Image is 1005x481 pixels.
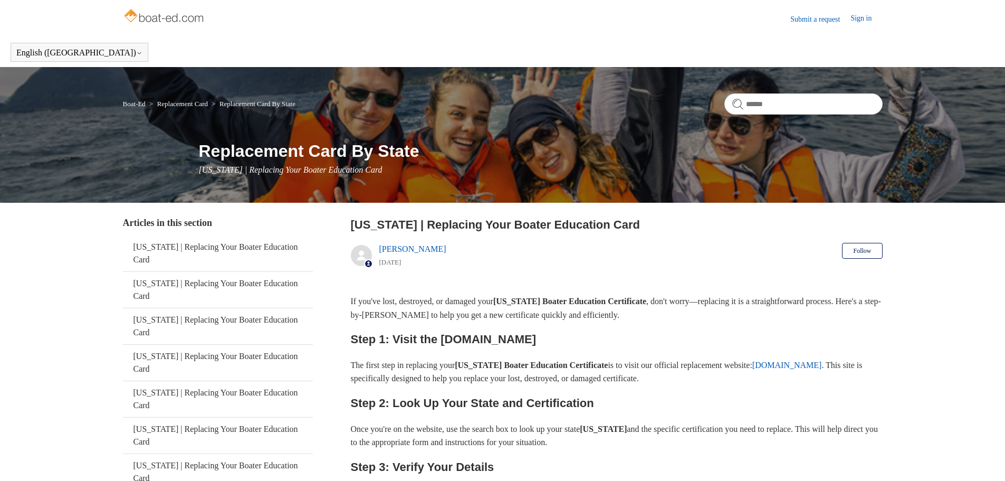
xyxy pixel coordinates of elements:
[351,359,883,385] p: The first step in replacing your is to visit our official replacement website: . This site is spe...
[123,345,313,381] a: [US_STATE] | Replacing Your Boater Education Card
[790,14,850,25] a: Submit a request
[199,165,382,174] span: [US_STATE] | Replacing Your Boater Education Card
[379,244,446,253] a: [PERSON_NAME]
[752,361,822,370] a: [DOMAIN_NAME]
[157,100,208,108] a: Replacement Card
[147,100,209,108] li: Replacement Card
[123,100,146,108] a: Boat-Ed
[937,446,998,473] div: Chat Support
[123,381,313,417] a: [US_STATE] | Replacing Your Boater Education Card
[493,297,646,306] strong: [US_STATE] Boater Education Certificate
[209,100,295,108] li: Replacement Card By State
[123,218,212,228] span: Articles in this section
[219,100,295,108] a: Replacement Card By State
[351,330,883,348] h2: Step 1: Visit the [DOMAIN_NAME]
[580,425,627,433] strong: [US_STATE]
[123,308,313,344] a: [US_STATE] | Replacing Your Boater Education Card
[351,216,883,233] h2: Oklahoma | Replacing Your Boater Education Card
[199,138,883,164] h1: Replacement Card By State
[123,272,313,308] a: [US_STATE] | Replacing Your Boater Education Card
[842,243,882,259] button: Follow Article
[379,258,401,266] time: 05/22/2024, 10:52
[123,235,313,271] a: [US_STATE] | Replacing Your Boater Education Card
[16,48,142,58] button: English ([GEOGRAPHIC_DATA])
[724,93,883,115] input: Search
[351,394,883,412] h2: Step 2: Look Up Your State and Certification
[455,361,608,370] strong: [US_STATE] Boater Education Certificate
[850,13,882,25] a: Sign in
[351,422,883,449] p: Once you're on the website, use the search box to look up your state and the specific certificati...
[123,6,207,27] img: Boat-Ed Help Center home page
[351,295,883,322] p: If you've lost, destroyed, or damaged your , don't worry—replacing it is a straightforward proces...
[351,458,883,476] h2: Step 3: Verify Your Details
[123,418,313,454] a: [US_STATE] | Replacing Your Boater Education Card
[123,100,148,108] li: Boat-Ed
